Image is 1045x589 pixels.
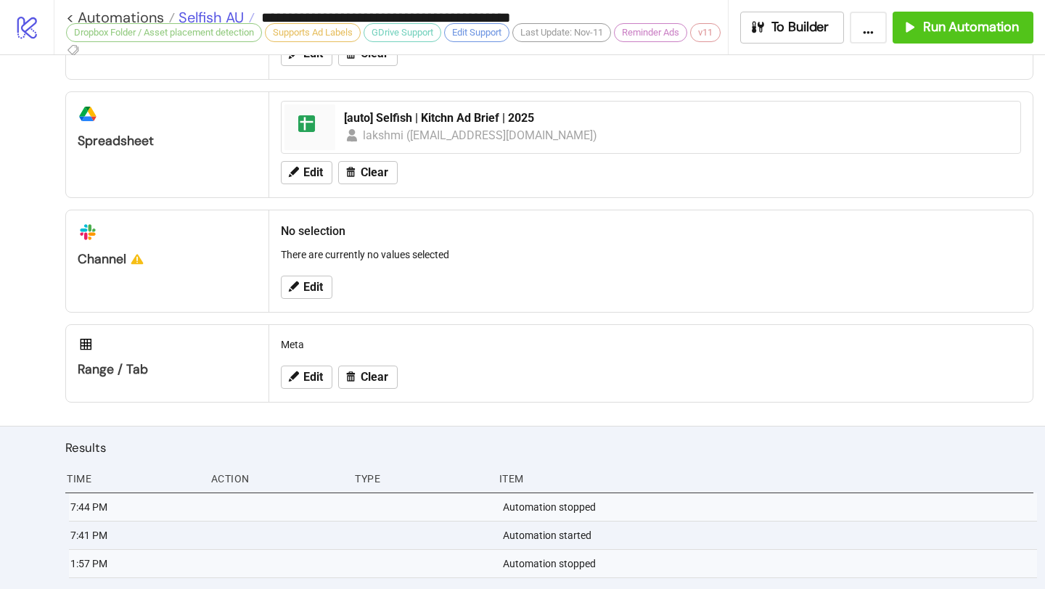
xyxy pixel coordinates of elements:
span: Run Automation [923,19,1019,36]
div: Range / Tab [78,361,257,378]
button: Edit [281,161,332,184]
div: 7:41 PM [69,522,203,549]
button: Edit [281,276,332,299]
div: Time [65,465,200,493]
div: Type [353,465,488,493]
p: There are currently no values selected [281,247,1021,263]
div: [auto] Selfish | Kitchn Ad Brief | 2025 [344,110,1012,126]
div: v11 [690,23,721,42]
button: To Builder [740,12,845,44]
div: Channel [78,251,257,268]
div: 1:57 PM [69,550,203,577]
a: < Automations [66,10,175,25]
div: Item [498,465,1033,493]
div: lakshmi ([EMAIL_ADDRESS][DOMAIN_NAME]) [363,126,599,144]
span: Edit [303,371,323,384]
div: Dropbox Folder / Asset placement detection [66,23,262,42]
div: Reminder Ads [614,23,687,42]
div: Automation stopped [501,550,1037,577]
button: Run Automation [893,12,1033,44]
span: To Builder [771,19,829,36]
div: Edit Support [444,23,509,42]
span: Clear [361,371,388,384]
div: Action [210,465,344,493]
div: Supports Ad Labels [265,23,361,42]
div: Last Update: Nov-11 [512,23,611,42]
button: Clear [338,366,398,389]
span: Selfish AU [175,8,244,27]
div: 7:44 PM [69,493,203,521]
div: Spreadsheet [78,133,257,149]
div: GDrive Support [364,23,441,42]
a: Selfish AU [175,10,255,25]
button: ... [850,12,887,44]
div: Automation started [501,522,1037,549]
span: Edit [303,281,323,294]
h2: No selection [281,222,1021,240]
div: Meta [275,331,1027,358]
span: Clear [361,166,388,179]
span: Edit [303,166,323,179]
div: Automation stopped [501,493,1037,521]
h2: Results [65,438,1033,457]
button: Edit [281,366,332,389]
button: Clear [338,161,398,184]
